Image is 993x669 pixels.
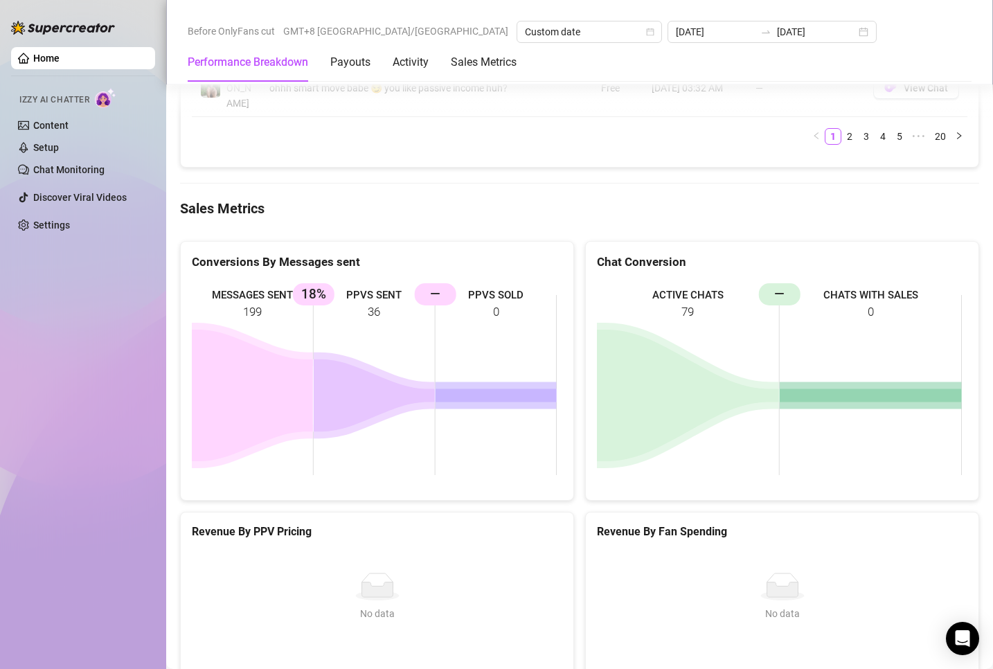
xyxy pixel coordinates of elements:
span: swap-right [760,26,771,37]
a: 3 [859,129,874,144]
span: View Chat [904,82,948,93]
div: Sales Metrics [451,54,517,71]
div: Open Intercom Messenger [946,622,979,655]
a: 1 [825,129,841,144]
a: Setup [33,142,59,153]
li: 1 [825,128,841,145]
div: Performance Breakdown [188,54,308,71]
div: No data [197,606,557,621]
td: — [747,60,865,117]
td: [DATE] 03:32 AM [643,60,747,117]
div: No data [602,606,962,621]
button: right [951,128,967,145]
li: 2 [841,128,858,145]
input: Start date [676,24,755,39]
a: 5 [892,129,907,144]
li: 5 [891,128,908,145]
div: Conversions By Messages sent [192,253,562,271]
button: OFView Chat [873,77,959,99]
a: 2 [842,129,857,144]
span: right [955,132,963,140]
input: End date [777,24,856,39]
a: Content [33,120,69,131]
span: Before OnlyFans cut [188,21,275,42]
div: Payouts [330,54,370,71]
span: [PERSON_NAME] [226,67,253,109]
button: left [808,128,825,145]
h4: Sales Metrics [180,199,979,218]
img: AI Chatter [95,88,116,108]
a: Settings [33,220,70,231]
span: ••• [908,128,930,145]
span: calendar [646,28,654,36]
a: 20 [931,129,950,144]
span: Custom date [525,21,654,42]
a: Home [33,53,60,64]
img: logo-BBDzfeDw.svg [11,21,115,35]
li: Next 5 Pages [908,128,930,145]
span: to [760,26,771,37]
li: 4 [875,128,891,145]
h5: Revenue By PPV Pricing [192,524,562,540]
li: Next Page [951,128,967,145]
div: Chat Conversion [597,253,967,271]
img: OF [884,80,898,94]
span: Izzy AI Chatter [19,93,89,107]
img: Nathaniel [201,78,220,98]
span: left [812,132,821,140]
span: GMT+8 [GEOGRAPHIC_DATA]/[GEOGRAPHIC_DATA] [283,21,508,42]
div: Activity [393,54,429,71]
a: Chat Monitoring [33,164,105,175]
li: 3 [858,128,875,145]
td: Free [593,60,643,117]
li: 20 [930,128,951,145]
a: Discover Viral Videos [33,192,127,203]
a: 4 [875,129,891,144]
div: ohhh smart move babe 😏 you like passive income huh? [269,80,529,96]
h5: Revenue By Fan Spending [597,524,967,540]
a: OFView Chat [873,85,959,96]
li: Previous Page [808,128,825,145]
